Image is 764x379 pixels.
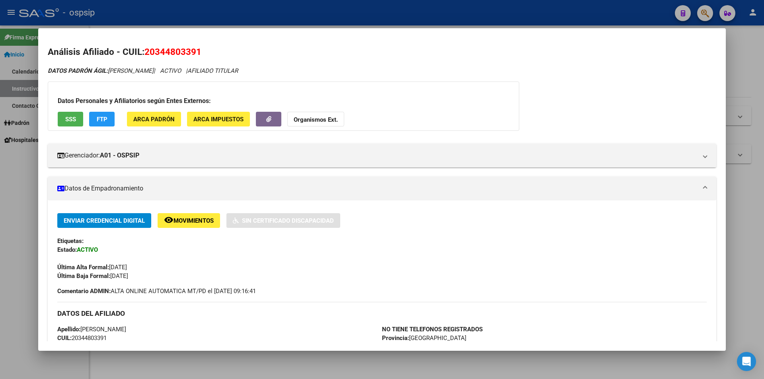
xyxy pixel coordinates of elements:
[48,45,716,59] h2: Análisis Afiliado - CUIL:
[77,246,98,253] strong: ACTIVO
[242,217,334,224] span: Sin Certificado Discapacidad
[57,213,151,228] button: Enviar Credencial Digital
[382,334,409,342] strong: Provincia:
[133,116,175,123] span: ARCA Padrón
[287,112,344,126] button: Organismos Ext.
[65,116,76,123] span: SSS
[158,213,220,228] button: Movimientos
[57,246,77,253] strong: Estado:
[144,47,201,57] span: 20344803391
[48,144,716,167] mat-expansion-panel-header: Gerenciador:A01 - OSPSIP
[57,264,127,271] span: [DATE]
[48,67,154,74] span: [PERSON_NAME]
[89,112,115,126] button: FTP
[57,334,107,342] span: 20344803391
[64,217,145,224] span: Enviar Credencial Digital
[57,309,707,318] h3: DATOS DEL AFILIADO
[57,272,110,280] strong: Última Baja Formal:
[58,112,83,126] button: SSS
[48,177,716,200] mat-expansion-panel-header: Datos de Empadronamiento
[382,326,483,333] strong: NO TIENE TELEFONOS REGISTRADOS
[57,334,72,342] strong: CUIL:
[737,352,756,371] div: Open Intercom Messenger
[57,326,80,333] strong: Apellido:
[57,237,84,245] strong: Etiquetas:
[294,116,338,123] strong: Organismos Ext.
[173,217,214,224] span: Movimientos
[382,334,466,342] span: [GEOGRAPHIC_DATA]
[97,116,107,123] span: FTP
[100,151,139,160] strong: A01 - OSPSIP
[48,67,238,74] i: | ACTIVO |
[187,67,238,74] span: AFILIADO TITULAR
[48,67,108,74] strong: DATOS PADRÓN ÁGIL:
[57,184,697,193] mat-panel-title: Datos de Empadronamiento
[193,116,244,123] span: ARCA Impuestos
[187,112,250,126] button: ARCA Impuestos
[57,151,697,160] mat-panel-title: Gerenciador:
[57,287,256,295] span: ALTA ONLINE AUTOMATICA MT/PD el [DATE] 09:16:41
[127,112,181,126] button: ARCA Padrón
[58,96,509,106] h3: Datos Personales y Afiliatorios según Entes Externos:
[226,213,340,228] button: Sin Certificado Discapacidad
[164,215,173,225] mat-icon: remove_red_eye
[57,288,111,295] strong: Comentario ADMIN:
[57,272,128,280] span: [DATE]
[57,326,126,333] span: [PERSON_NAME]
[57,264,109,271] strong: Última Alta Formal:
